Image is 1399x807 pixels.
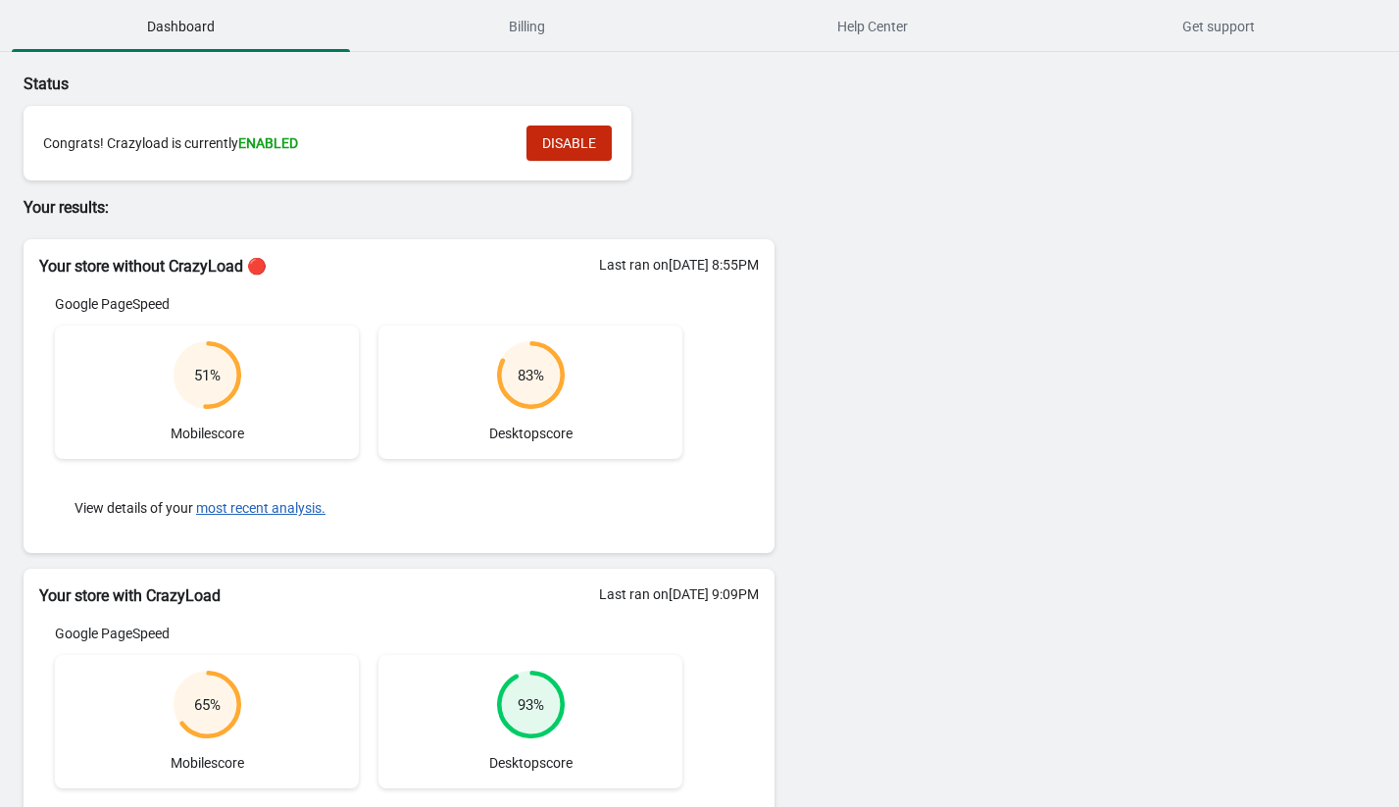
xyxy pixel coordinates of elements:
[24,196,774,220] p: Your results:
[194,366,221,385] div: 51 %
[599,255,759,275] div: Last ran on [DATE] 8:55PM
[704,9,1042,44] span: Help Center
[55,294,682,314] div: Google PageSpeed
[196,500,325,516] button: most recent analysis.
[39,584,759,608] h2: Your store with CrazyLoad
[542,135,596,151] span: DISABLE
[55,479,682,537] div: View details of your
[8,1,354,52] button: Dashboard
[378,655,682,788] div: Desktop score
[518,366,544,385] div: 83 %
[55,624,682,643] div: Google PageSpeed
[1049,9,1387,44] span: Get support
[378,326,682,459] div: Desktop score
[518,695,544,715] div: 93 %
[358,9,696,44] span: Billing
[238,135,298,151] span: ENABLED
[526,126,612,161] button: DISABLE
[39,255,759,278] h2: Your store without CrazyLoad 🔴
[55,655,359,788] div: Mobile score
[194,695,221,715] div: 65 %
[55,326,359,459] div: Mobile score
[43,133,507,153] div: Congrats! Crazyload is currently
[12,9,350,44] span: Dashboard
[599,584,759,604] div: Last ran on [DATE] 9:09PM
[24,73,774,96] p: Status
